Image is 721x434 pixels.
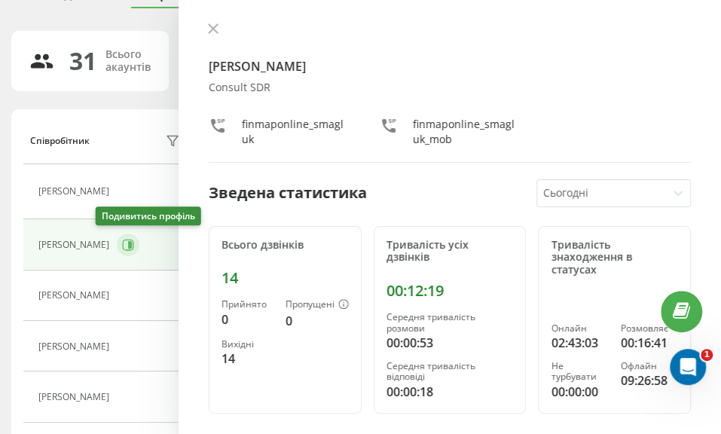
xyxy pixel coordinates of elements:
div: Розмовляє [621,323,678,334]
div: Тривалість знаходження в статусах [551,239,678,277]
div: 00:16:41 [621,334,678,352]
div: Вихідні [221,339,273,350]
div: 00:12:19 [386,282,514,300]
div: 0 [286,312,349,330]
div: finmaponline_smagluk [242,117,350,147]
div: [PERSON_NAME] [38,341,113,352]
div: [PERSON_NAME] [38,392,113,402]
span: 1 [701,349,713,361]
div: finmaponline_smagluk_mob [413,117,521,147]
div: Consult SDR [209,81,691,94]
div: [PERSON_NAME] [38,290,113,301]
div: 14 [221,269,349,287]
div: 00:00:18 [386,383,514,401]
h4: [PERSON_NAME] [209,57,691,75]
div: Зведена статистика [209,182,367,204]
div: 00:00:00 [551,383,608,401]
div: Всього акаунтів [105,48,151,74]
div: 31 [69,47,96,75]
div: 09:26:58 [621,371,678,390]
div: Всього дзвінків [221,239,349,252]
div: 0 [221,310,273,329]
div: [PERSON_NAME] [38,240,113,250]
div: Не турбувати [551,361,608,383]
div: Пропущені [286,299,349,311]
div: 00:00:53 [386,334,514,352]
div: Середня тривалість розмови [386,312,514,334]
div: Тривалість усіх дзвінків [386,239,514,264]
iframe: Intercom live chat [670,349,706,385]
div: Онлайн [551,323,608,334]
div: [PERSON_NAME] [38,186,113,197]
div: Середня тривалість відповіді [386,361,514,383]
div: Прийнято [221,299,273,310]
div: Офлайн [621,361,678,371]
div: Співробітник [30,136,90,146]
div: 14 [221,350,273,368]
div: 02:43:03 [551,334,608,352]
div: Подивитись профіль [96,206,201,225]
